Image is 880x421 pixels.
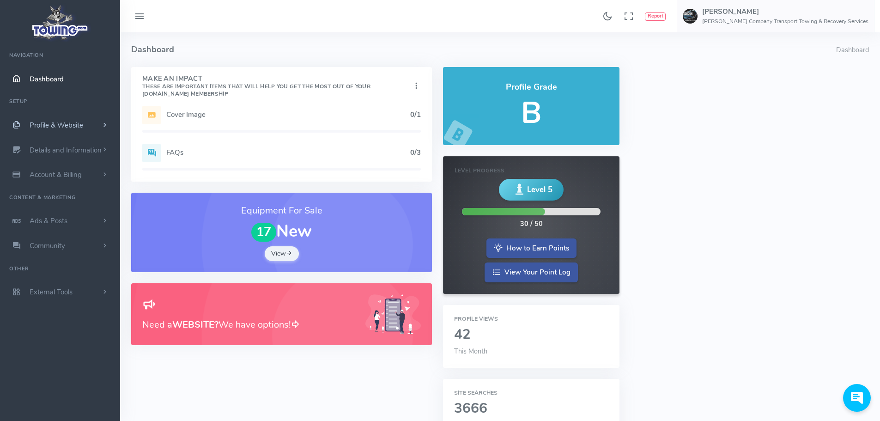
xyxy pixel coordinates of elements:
div: 30 / 50 [520,219,543,229]
h4: Make An Impact [142,75,412,98]
h5: Cover Image [166,111,410,118]
a: View Your Point Log [485,262,578,282]
h5: 0/3 [410,149,421,156]
span: 17 [251,223,276,242]
span: Account & Billing [30,170,82,179]
h6: Level Progress [455,168,607,174]
span: Details and Information [30,146,102,155]
a: How to Earn Points [486,238,577,258]
span: Profile & Website [30,121,83,130]
h2: 3666 [454,401,608,416]
span: External Tools [30,287,73,297]
img: user-image [683,9,698,24]
h6: [PERSON_NAME] Company Transport Towing & Recovery Services [702,18,868,24]
span: Level 5 [527,184,552,195]
h1: New [142,222,421,242]
button: Report [645,12,666,21]
b: WEBSITE? [172,318,218,331]
h5: 0/1 [410,111,421,118]
img: logo [29,3,91,42]
span: This Month [454,347,487,356]
h3: Equipment For Sale [142,204,421,218]
iframe: Conversations [838,384,880,421]
h4: Profile Grade [454,83,608,92]
img: Generic placeholder image [365,294,421,335]
span: Community [30,241,65,250]
h5: [PERSON_NAME] [702,8,868,15]
small: These are important items that will help you get the most out of your [DOMAIN_NAME] Membership [142,83,370,98]
li: Dashboard [836,45,869,55]
h4: Dashboard [131,32,836,67]
h3: Need a We have options! [142,317,354,332]
h5: FAQs [166,149,410,156]
h6: Profile Views [454,316,608,322]
h5: B [454,97,608,129]
h6: Site Searches [454,390,608,396]
a: View [265,246,299,261]
h2: 42 [454,327,608,342]
span: Dashboard [30,74,64,84]
span: Ads & Posts [30,216,67,226]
